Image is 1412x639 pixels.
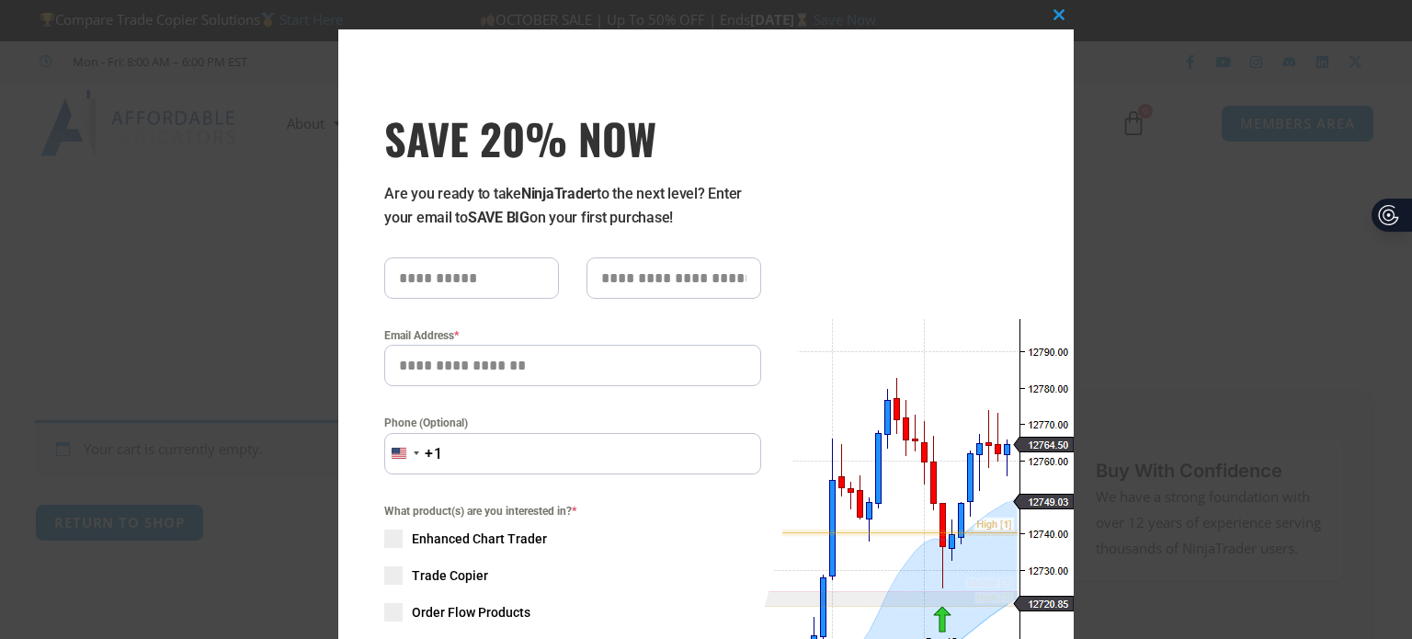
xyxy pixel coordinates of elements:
h3: SAVE 20% NOW [384,112,761,164]
label: Phone (Optional) [384,414,761,432]
strong: NinjaTrader [521,185,597,202]
label: Order Flow Products [384,603,761,622]
label: Enhanced Chart Trader [384,530,761,548]
span: Enhanced Chart Trader [412,530,547,548]
span: Order Flow Products [412,603,530,622]
label: Email Address [384,326,761,345]
label: Trade Copier [384,566,761,585]
div: +1 [425,442,443,466]
span: Trade Copier [412,566,488,585]
button: Selected country [384,433,443,474]
p: Are you ready to take to the next level? Enter your email to on your first purchase! [384,182,761,230]
strong: SAVE BIG [468,209,529,226]
span: What product(s) are you interested in? [384,502,761,520]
